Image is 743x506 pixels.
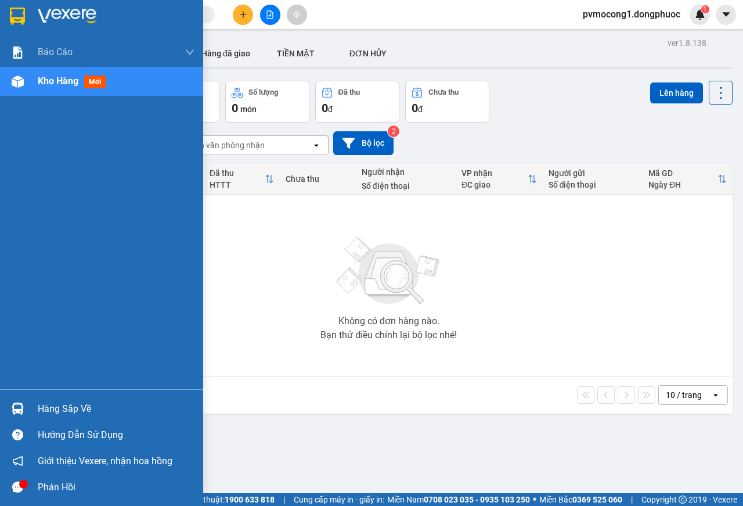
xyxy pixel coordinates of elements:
[716,5,736,25] button: caret-down
[648,180,717,189] div: Ngày ĐH
[169,493,275,506] span: Hỗ trợ kỹ thuật:
[424,495,530,504] strong: 0708 023 035 - 0935 103 250
[703,5,707,13] span: 1
[648,168,717,178] div: Mã GD
[650,82,703,103] button: Lên hàng
[461,168,527,178] div: VP nhận
[248,88,278,96] div: Số lượng
[349,49,387,58] span: ĐƠN HỦY
[38,454,172,468] span: Giới thiệu Vexere, nhận hoa hồng
[260,5,280,25] button: file-add
[38,76,78,87] span: Kho hàng
[10,8,25,25] img: logo-vxr
[338,317,439,326] div: Không có đơn hàng nào.
[322,101,328,115] span: 0
[362,181,450,191] div: Số điện thoại
[225,495,275,504] strong: 1900 633 818
[293,10,301,19] span: aim
[12,482,23,493] span: message
[631,493,633,506] span: |
[456,164,542,195] th: Toggle SortBy
[12,46,24,59] img: solution-icon
[192,40,259,67] button: Hàng đã giao
[185,48,194,57] span: down
[38,45,73,59] span: Báo cáo
[239,10,247,19] span: plus
[549,168,637,178] div: Người gửi
[666,389,702,401] div: 10 / trang
[233,5,253,25] button: plus
[240,105,257,114] span: món
[315,81,399,123] button: Đã thu0đ
[549,180,637,189] div: Số điện thoại
[533,497,536,502] span: ⚪️
[679,496,687,504] span: copyright
[266,10,274,19] span: file-add
[418,105,423,114] span: đ
[387,493,530,506] span: Miền Nam
[701,5,709,13] sup: 1
[412,101,418,115] span: 0
[277,49,315,58] span: TIỀN MẶT
[38,426,194,444] div: Hướng dẫn sử dụng
[574,7,690,21] span: pvmocong1.dongphuoc
[333,131,394,155] button: Bộ lọc
[328,105,333,114] span: đ
[338,88,360,96] div: Đã thu
[210,180,265,189] div: HTTT
[362,167,450,177] div: Người nhận
[405,81,489,123] button: Chưa thu0đ
[232,101,238,115] span: 0
[428,88,459,96] div: Chưa thu
[320,331,457,340] div: Bạn thử điều chỉnh lại bộ lọc nhé!
[12,429,23,440] span: question-circle
[204,164,280,195] th: Toggle SortBy
[185,139,265,151] div: Chọn văn phòng nhận
[721,9,731,20] span: caret-down
[643,164,733,195] th: Toggle SortBy
[539,493,622,506] span: Miền Bắc
[12,455,23,466] span: notification
[461,180,527,189] div: ĐC giao
[711,390,720,400] svg: open
[38,400,194,418] div: Hàng sắp về
[286,174,350,184] div: Chưa thu
[287,5,307,25] button: aim
[294,493,384,506] span: Cung cấp máy in - giấy in:
[695,9,705,20] img: icon-new-feature
[283,493,285,506] span: |
[84,76,106,88] span: mới
[210,168,265,178] div: Đã thu
[12,76,24,88] img: warehouse-icon
[38,479,194,496] div: Phản hồi
[668,37,706,49] div: ver 1.8.138
[12,403,24,415] img: warehouse-icon
[225,81,309,123] button: Số lượng0món
[572,495,622,504] strong: 0369 525 060
[331,231,447,312] img: svg+xml;base64,PHN2ZyBjbGFzcz0ibGlzdC1wbHVnX19zdmciIHhtbG5zPSJodHRwOi8vd3d3LnczLm9yZy8yMDAwL3N2Zy...
[312,141,321,150] svg: open
[388,125,399,137] sup: 2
